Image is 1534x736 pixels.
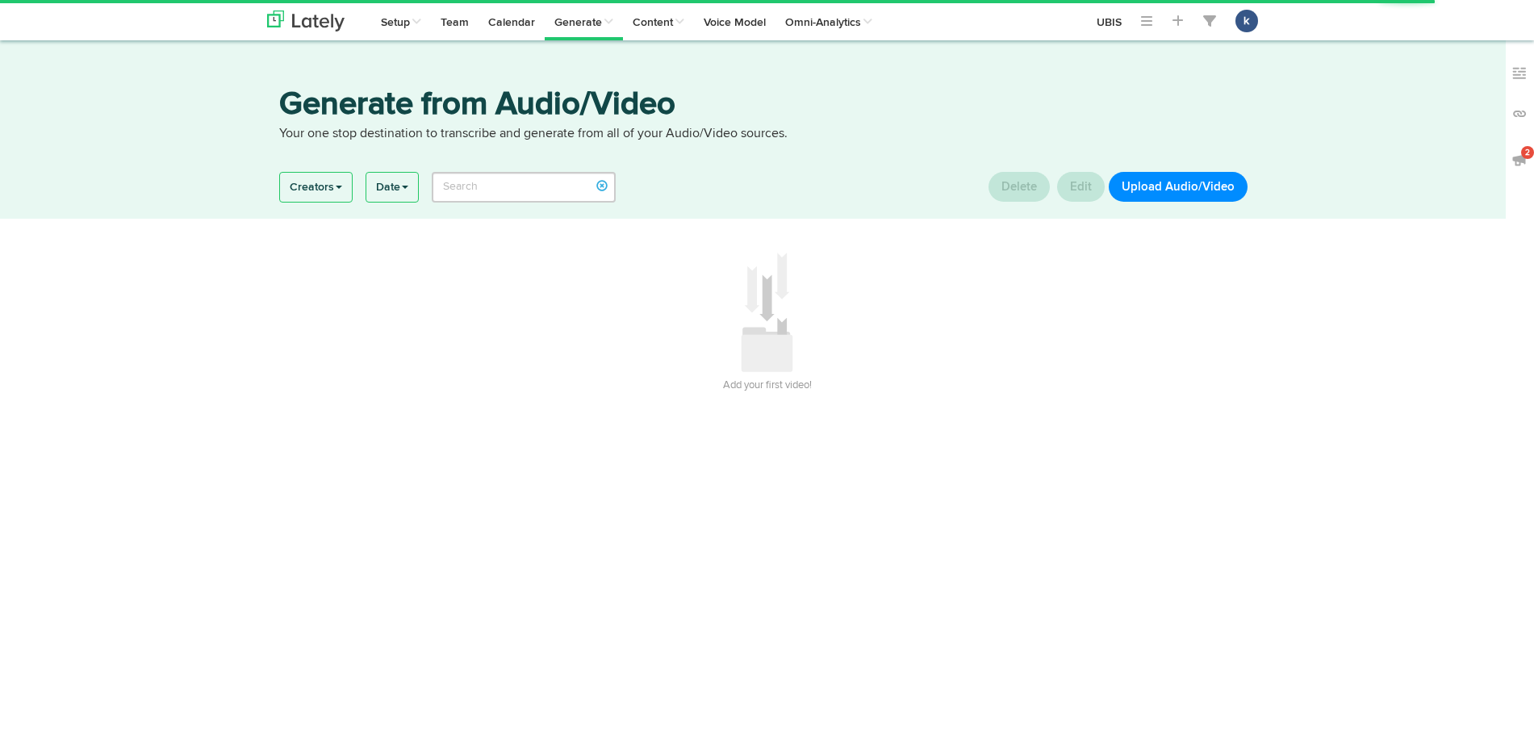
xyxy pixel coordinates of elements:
[1511,106,1528,122] img: links_off.svg
[1511,152,1528,168] img: announcements_off.svg
[741,252,793,373] img: icon_add_something.svg
[1109,172,1248,202] button: Upload Audio/Video
[1521,146,1534,159] span: 2
[432,172,617,203] input: Search
[279,89,1256,125] h3: Generate from Audio/Video
[280,173,352,202] a: Creators
[1235,10,1258,32] button: k
[1057,172,1105,202] button: Edit
[1511,65,1528,82] img: keywords_off.svg
[279,373,1256,399] h3: Add your first video!
[279,125,1256,144] p: Your one stop destination to transcribe and generate from all of your Audio/Video sources.
[366,173,418,202] a: Date
[267,10,345,31] img: logo_lately_bg_light.svg
[989,172,1050,202] button: Delete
